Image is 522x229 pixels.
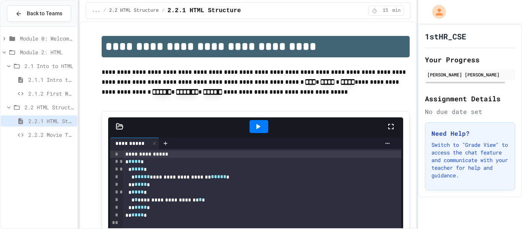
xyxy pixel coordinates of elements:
[27,10,62,18] span: Back to Teams
[24,103,74,111] span: 2.2 HTML Structure
[425,93,515,104] h2: Assignment Details
[28,117,74,125] span: 2.2.1 HTML Structure
[162,8,164,14] span: /
[425,31,466,42] h1: 1stHR_CSE
[109,8,159,14] span: 2.2 HTML Structure
[424,3,448,21] div: My Account
[24,62,74,70] span: 2.1 Into to HTML
[28,131,74,139] span: 2.2.2 Movie Title
[431,141,509,179] p: Switch to "Grade View" to access the chat feature and communicate with your teacher for help and ...
[92,8,101,14] span: ...
[20,34,74,42] span: Module 0: Welcome to Web Development
[103,8,106,14] span: /
[167,6,241,15] span: 2.2.1 HTML Structure
[392,8,401,14] span: min
[431,129,509,138] h3: Need Help?
[427,71,513,78] div: [PERSON_NAME] [PERSON_NAME]
[425,54,515,65] h2: Your Progress
[425,107,515,116] div: No due date set
[379,8,392,14] span: 15
[28,89,74,97] span: 2.1.2 First Webpage
[20,48,74,56] span: Module 2: HTML
[7,5,71,22] button: Back to Teams
[28,76,74,84] span: 2.1.1 Intro to HTML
